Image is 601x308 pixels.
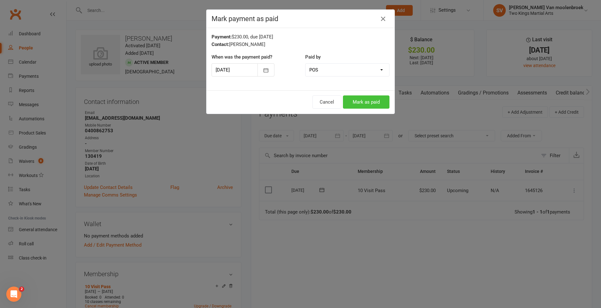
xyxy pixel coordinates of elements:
div: $230.00, due [DATE] [212,33,389,41]
div: [PERSON_NAME] [212,41,389,48]
strong: Contact: [212,42,229,47]
span: 2 [19,287,24,292]
iframe: Intercom live chat [6,287,21,302]
button: Close [378,14,388,24]
button: Cancel [312,95,341,109]
strong: Payment: [212,34,232,40]
h4: Mark payment as paid [212,15,389,23]
label: When was the payment paid? [212,53,272,61]
button: Mark as paid [343,95,389,109]
label: Paid by [305,53,321,61]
